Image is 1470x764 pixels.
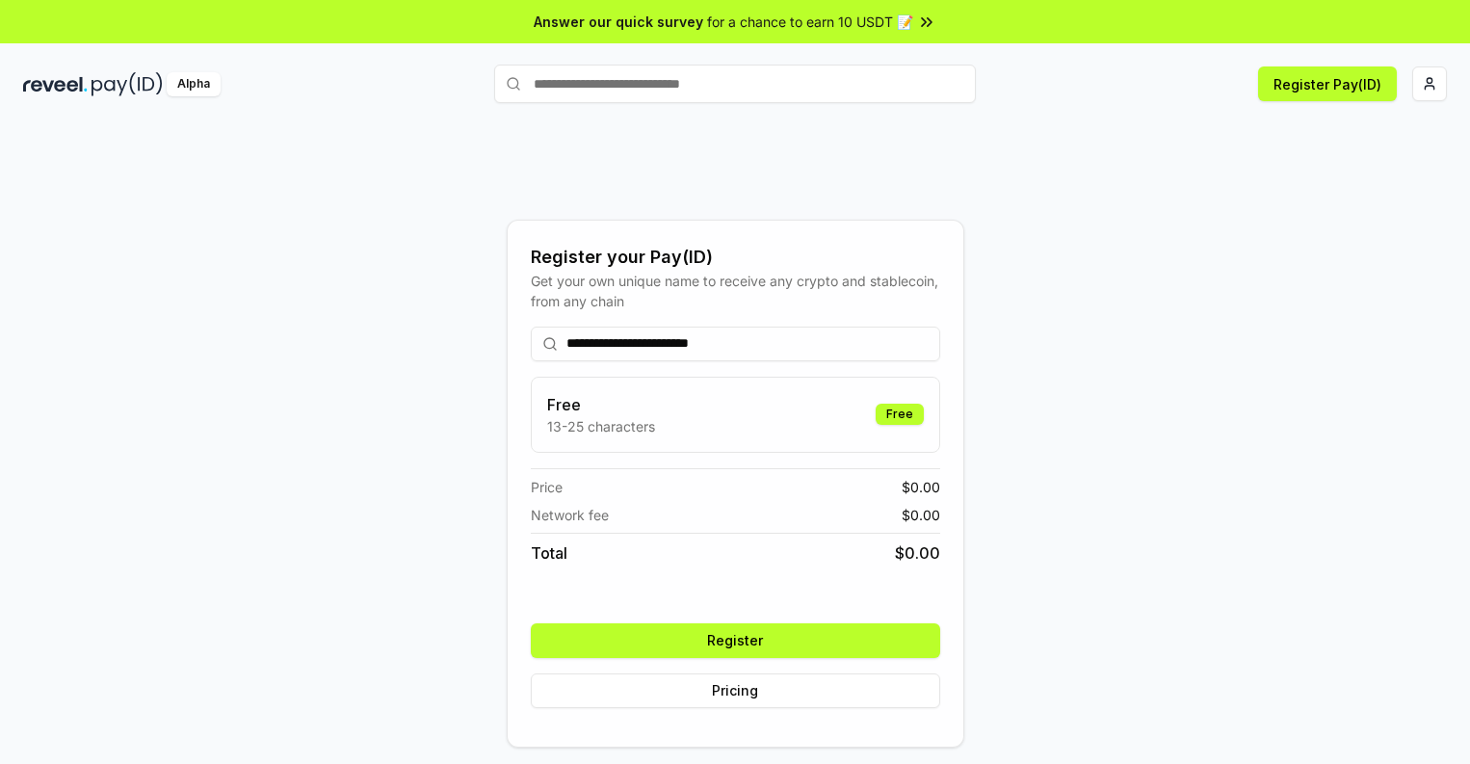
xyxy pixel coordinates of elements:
[534,12,703,32] span: Answer our quick survey
[547,393,655,416] h3: Free
[547,416,655,436] p: 13-25 characters
[1258,66,1397,101] button: Register Pay(ID)
[531,623,940,658] button: Register
[531,477,563,497] span: Price
[167,72,221,96] div: Alpha
[531,673,940,708] button: Pricing
[531,244,940,271] div: Register your Pay(ID)
[531,271,940,311] div: Get your own unique name to receive any crypto and stablecoin, from any chain
[902,505,940,525] span: $ 0.00
[92,72,163,96] img: pay_id
[895,541,940,565] span: $ 0.00
[23,72,88,96] img: reveel_dark
[531,505,609,525] span: Network fee
[531,541,567,565] span: Total
[876,404,924,425] div: Free
[902,477,940,497] span: $ 0.00
[707,12,913,32] span: for a chance to earn 10 USDT 📝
